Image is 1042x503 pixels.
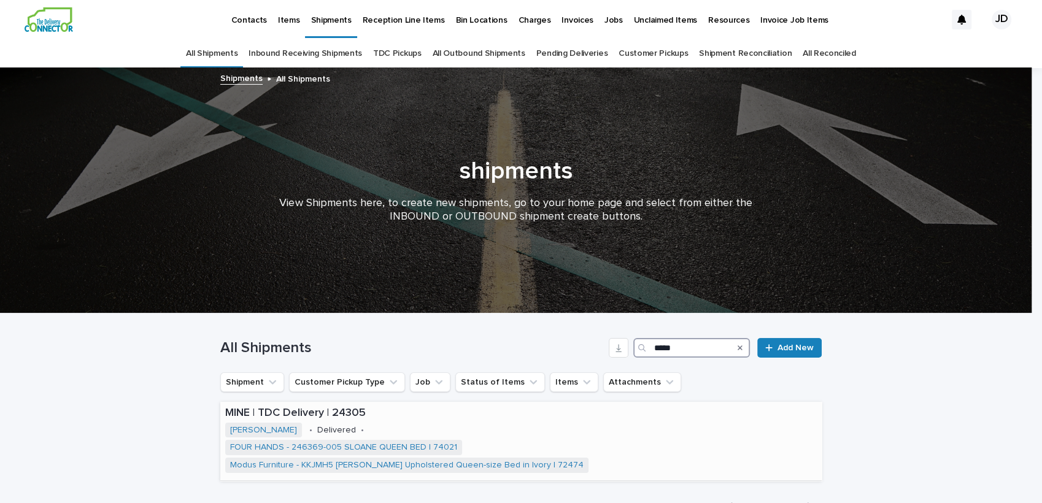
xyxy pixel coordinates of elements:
[220,71,263,85] a: Shipments
[220,402,822,481] a: MINE | TDC Delivery | 24305[PERSON_NAME] •Delivered•FOUR HANDS - 246369-005 SLOANE QUEEN BED | 74...
[633,338,750,358] input: Search
[230,460,584,470] a: Modus Furniture - KKJMH5 [PERSON_NAME] Upholstered Queen-size Bed in Ivory | 72474
[186,39,237,68] a: All Shipments
[215,156,816,186] h1: shipments
[361,425,364,436] p: •
[220,339,604,357] h1: All Shipments
[619,39,688,68] a: Customer Pickups
[270,197,761,223] p: View Shipments here, to create new shipments, go to your home page and select from either the INB...
[757,338,822,358] a: Add New
[289,372,405,392] button: Customer Pickup Type
[433,39,525,68] a: All Outbound Shipments
[225,407,817,420] p: MINE | TDC Delivery | 24305
[373,39,422,68] a: TDC Pickups
[230,442,457,453] a: FOUR HANDS - 246369-005 SLOANE QUEEN BED | 74021
[550,372,598,392] button: Items
[699,39,792,68] a: Shipment Reconciliation
[992,10,1011,29] div: JD
[803,39,856,68] a: All Reconciled
[220,372,284,392] button: Shipment
[317,425,356,436] p: Delivered
[603,372,681,392] button: Attachments
[249,39,362,68] a: Inbound Receiving Shipments
[230,425,297,436] a: [PERSON_NAME]
[455,372,545,392] button: Status of Items
[778,344,814,352] span: Add New
[536,39,608,68] a: Pending Deliveries
[25,7,73,32] img: aCWQmA6OSGG0Kwt8cj3c
[410,372,450,392] button: Job
[309,425,312,436] p: •
[276,71,330,85] p: All Shipments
